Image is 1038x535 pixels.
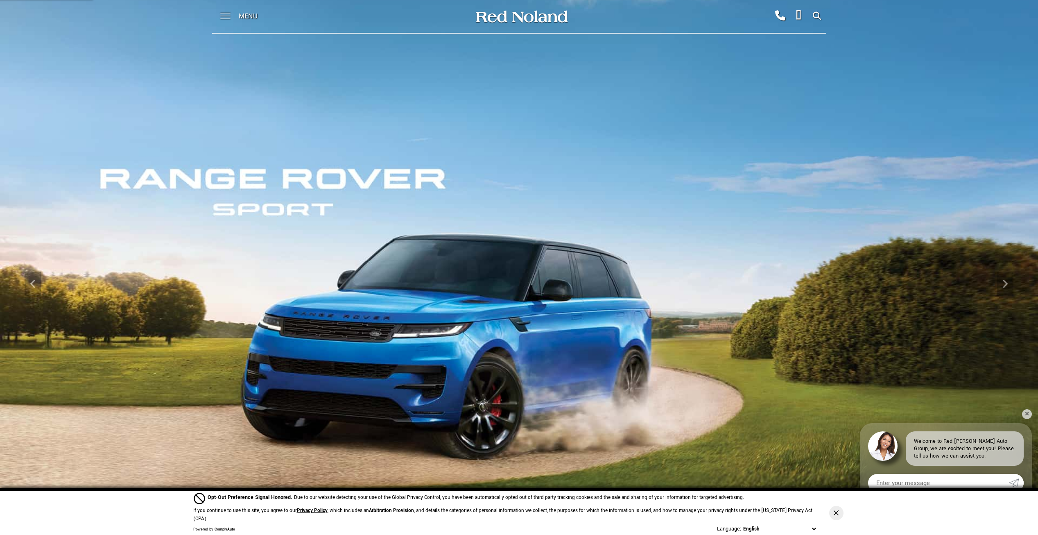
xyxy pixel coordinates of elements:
input: Enter your message [868,474,1009,492]
div: Next [997,272,1013,296]
div: Language: [717,526,741,532]
div: Welcome to Red [PERSON_NAME] Auto Group, we are excited to meet you! Please tell us how we can as... [906,431,1024,466]
strong: Arbitration Provision [369,507,414,514]
img: Red Noland Auto Group [474,9,568,24]
button: Close Button [829,506,844,520]
a: Submit [1009,474,1024,492]
img: Agent profile photo [868,431,898,461]
a: Privacy Policy [297,507,328,514]
div: Powered by [193,527,235,532]
a: ComplyAuto [215,527,235,532]
div: Previous [25,272,41,296]
select: Language Select [741,525,818,533]
div: Due to our website detecting your use of the Global Privacy Control, you have been automatically ... [208,493,744,502]
span: Opt-Out Preference Signal Honored . [208,494,294,501]
p: If you continue to use this site, you agree to our , which includes an , and details the categori... [193,507,812,522]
